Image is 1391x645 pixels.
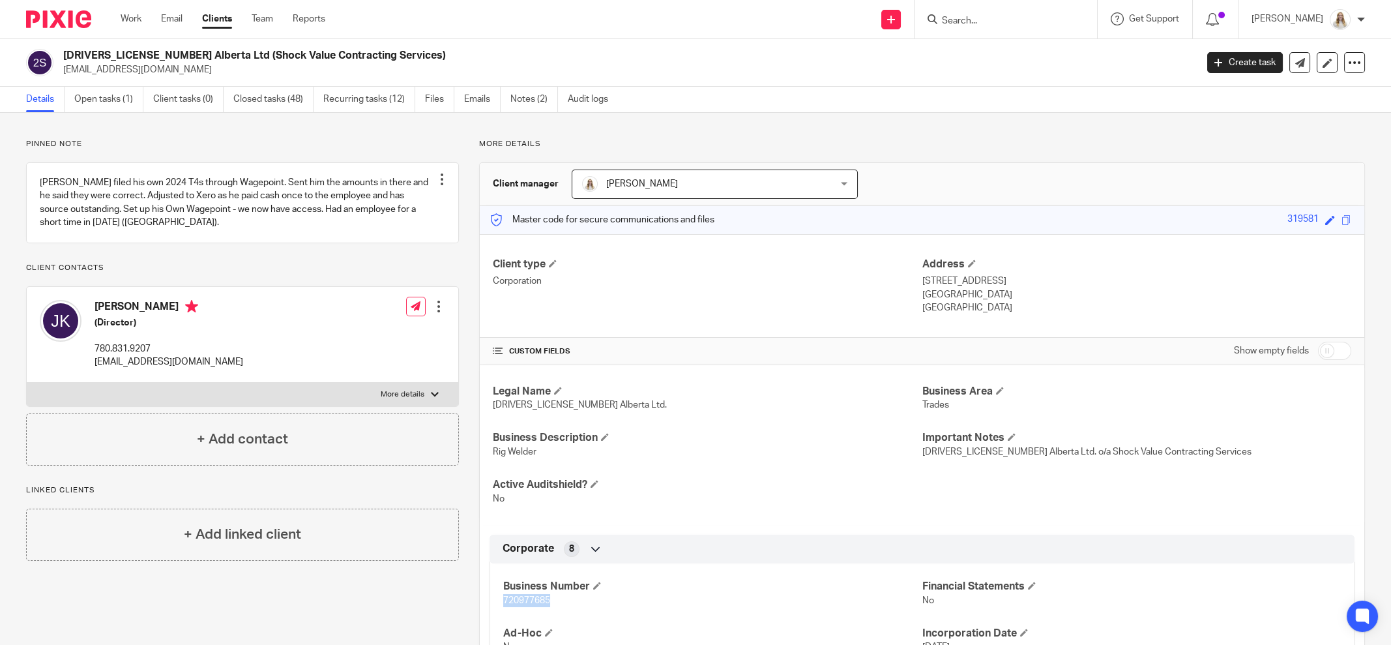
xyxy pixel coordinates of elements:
a: Team [252,12,273,25]
h3: Client manager [493,177,559,190]
img: Headshot%2011-2024%20white%20background%20square%202.JPG [582,176,598,192]
a: Notes (2) [510,87,558,112]
span: [DRIVERS_LICENSE_NUMBER] Alberta Ltd. o/a Shock Value Contracting Services [922,447,1252,457]
p: Corporation [493,275,922,288]
h4: Financial Statements [922,580,1341,593]
a: Closed tasks (48) [233,87,314,112]
i: Primary [185,300,198,313]
a: Work [121,12,141,25]
h4: Business Description [493,431,922,445]
a: Audit logs [568,87,618,112]
span: Trades [922,400,949,410]
h4: Incorporation Date [922,627,1341,640]
a: Clients [202,12,232,25]
label: Show empty fields [1234,344,1309,357]
p: [GEOGRAPHIC_DATA] [922,288,1351,301]
p: More details [381,389,424,400]
p: Master code for secure communications and files [490,213,714,226]
h4: Important Notes [922,431,1351,445]
input: Search [941,16,1058,27]
a: Client tasks (0) [153,87,224,112]
span: Get Support [1129,14,1179,23]
a: Files [425,87,454,112]
p: [EMAIL_ADDRESS][DOMAIN_NAME] [63,63,1188,76]
a: Emails [464,87,501,112]
span: No [493,494,505,503]
p: [PERSON_NAME] [1252,12,1323,25]
a: Create task [1207,52,1283,73]
img: Headshot%2011-2024%20white%20background%20square%202.JPG [1330,9,1351,30]
h4: + Add contact [197,429,288,449]
p: Linked clients [26,485,459,496]
span: 8 [569,543,574,556]
h4: Client type [493,258,922,271]
h4: Business Number [503,580,922,593]
span: No [922,596,934,605]
img: svg%3E [26,49,53,76]
div: 319581 [1287,213,1319,228]
a: Recurring tasks (12) [323,87,415,112]
h4: [PERSON_NAME] [95,300,243,316]
p: 780.831.9207 [95,342,243,355]
a: Email [161,12,183,25]
a: Reports [293,12,325,25]
p: Client contacts [26,263,459,273]
p: Pinned note [26,139,459,149]
img: svg%3E [40,300,81,342]
span: [DRIVERS_LICENSE_NUMBER] Alberta Ltd. [493,400,667,410]
a: Open tasks (1) [74,87,143,112]
h4: CUSTOM FIELDS [493,346,922,357]
h4: Business Area [922,385,1351,398]
h4: Legal Name [493,385,922,398]
h2: [DRIVERS_LICENSE_NUMBER] Alberta Ltd (Shock Value Contracting Services) [63,49,963,63]
span: [PERSON_NAME] [606,179,678,188]
p: More details [479,139,1365,149]
span: 720977685 [503,596,550,605]
h4: Address [922,258,1351,271]
h4: Active Auditshield? [493,478,922,492]
h5: (Director) [95,316,243,329]
p: [GEOGRAPHIC_DATA] [922,301,1351,314]
span: Rig Welder [493,447,536,457]
h4: Ad-Hoc [503,627,922,640]
a: Details [26,87,65,112]
img: Pixie [26,10,91,28]
p: [EMAIL_ADDRESS][DOMAIN_NAME] [95,355,243,368]
p: [STREET_ADDRESS] [922,275,1351,288]
h4: + Add linked client [184,524,301,545]
span: Corporate [503,542,554,556]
